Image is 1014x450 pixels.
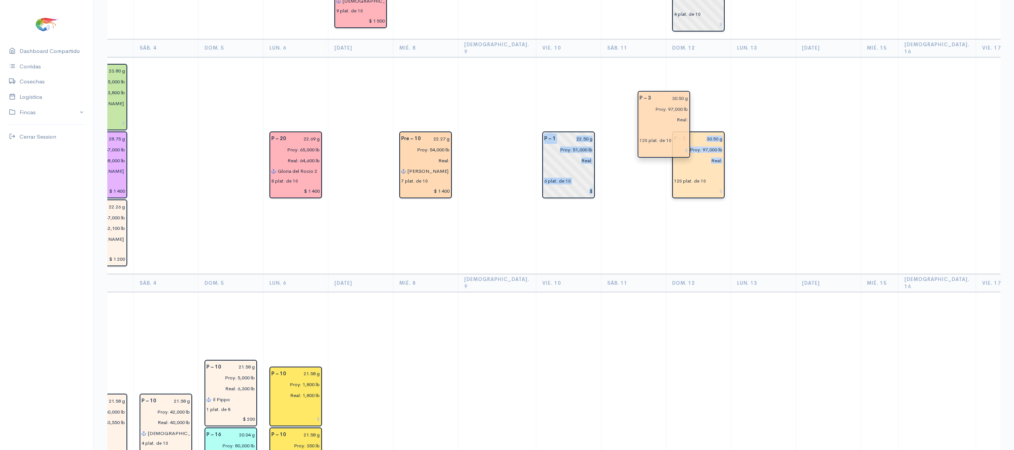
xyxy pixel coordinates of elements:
[666,274,731,292] th: Dom. 12
[861,274,898,292] th: Mié. 15
[393,39,458,57] th: Mié. 8
[731,39,796,57] th: Lun. 13
[796,39,861,57] th: [DATE]
[202,372,255,383] input: estimadas
[75,64,127,131] div: Piscina: 3 Peso: 23.80 g Libras Proy: 5,000 lb Libras Reales: 3,800 lb Rendimiento: 76.0% Empacad...
[336,8,363,14] div: 9 plat. de 10
[397,144,450,155] input: estimadas
[560,133,593,144] input: g
[206,414,255,425] input: $
[796,274,861,292] th: [DATE]
[141,440,168,447] div: 4 plat. de 10
[397,133,425,144] div: Pre – 10
[669,155,723,166] input: pescadas
[536,39,601,57] th: Vie. 10
[267,390,320,401] input: pescadas
[137,396,161,406] div: P – 10
[290,133,320,144] input: g
[205,360,257,427] div: Piscina: 10 Peso: 21.58 g Libras Proy: 5,000 lb Libras Reales: 6,300 lb Rendimiento: 126.0% Empac...
[601,39,666,57] th: Sáb. 11
[198,274,263,292] th: Dom. 5
[271,414,320,425] input: $
[458,274,536,292] th: [DEMOGRAPHIC_DATA]. 9
[544,186,593,196] input: $
[202,362,226,373] div: P – 10
[267,144,320,155] input: estimadas
[731,274,796,292] th: Lun. 13
[393,274,458,292] th: Mié. 8
[206,406,230,413] div: 1 plat. de 8
[202,383,255,394] input: pescadas
[263,39,328,57] th: Lun. 6
[540,155,593,166] input: pescadas
[290,368,320,379] input: g
[161,396,190,406] input: g
[666,39,731,57] th: Dom. 12
[267,155,320,166] input: pescadas
[96,201,125,212] input: g
[669,133,690,144] div: P – 3
[290,429,320,440] input: g
[536,274,601,292] th: Vie. 10
[93,66,125,77] input: g
[269,367,322,427] div: Piscina: 10 Peso: 21.58 g Libras Proy: 1,800 lb Libras Reales: 1,800 lb Rendimiento: 100.0% Empac...
[601,274,666,292] th: Sáb. 11
[226,362,255,373] input: g
[137,406,190,417] input: estimadas
[674,11,701,18] div: 4 plat. de 10
[226,429,255,440] input: g
[669,144,723,155] input: estimadas
[672,131,725,198] div: Piscina: 3 Peso: 30.50 g Libras Proy: 97,000 lb Empacadora: Cofimar Plataformas: 120 plat. de 10
[96,396,125,406] input: g
[267,379,320,390] input: estimadas
[544,178,571,184] div: 6 plat. de 10
[401,178,428,184] div: 7 plat. de 10
[96,133,125,144] input: g
[328,274,393,292] th: [DATE]
[336,15,385,26] input: $
[328,39,393,57] th: [DATE]
[542,131,595,198] div: Piscina: 1 Peso: 22.50 g Libras Proy: 51,000 lb Empacadora: Sin asignar Plataformas: 6 plat. de 10
[75,199,127,266] div: Piscina: 23 Peso: 22.26 g Libras Proy: 47,000 lb Libras Reales: 42,100 lb Rendimiento: 89.6% Empa...
[425,133,450,144] input: g
[399,131,452,198] div: Piscina: 10 Peso: 22.27 g Libras Proy: 54,000 lb Empacadora: Cofimar Gabarra: Shakira 2 Plataform...
[540,144,593,155] input: estimadas
[397,155,450,166] input: pescadas
[674,186,723,196] input: $
[202,429,226,440] div: P – 16
[75,131,127,198] div: Piscina: 11 Peso: 28.75 g Libras Proy: 67,000 lb Libras Reales: 68,000 lb Rendimiento: 101.5% Emp...
[674,178,706,184] div: 120 plat. de 10
[898,39,976,57] th: [DEMOGRAPHIC_DATA]. 16
[133,39,198,57] th: Sáb. 4
[267,133,290,144] div: P – 20
[401,186,450,196] input: $
[198,39,263,57] th: Dom. 5
[137,417,190,428] input: pescadas
[133,274,198,292] th: Sáb. 4
[690,133,723,144] input: g
[271,186,320,196] input: $
[976,274,1014,292] th: Vie. 17
[263,274,328,292] th: Lun. 6
[976,39,1014,57] th: Vie. 17
[269,131,322,198] div: Piscina: 20 Peso: 22.69 g Libras Proy: 65,000 lb Libras Reales: 64,600 lb Rendimiento: 99.4% Empa...
[267,368,290,379] div: P – 10
[458,39,536,57] th: [DEMOGRAPHIC_DATA]. 9
[674,19,723,30] input: $
[540,133,560,144] div: P – 1
[861,39,898,57] th: Mié. 15
[271,178,298,184] div: 8 plat. de 10
[898,274,976,292] th: [DEMOGRAPHIC_DATA]. 16
[267,429,290,440] div: P – 10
